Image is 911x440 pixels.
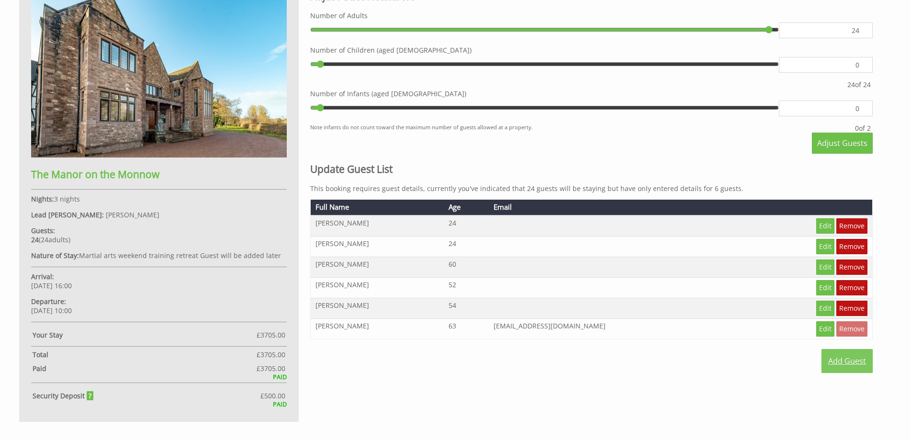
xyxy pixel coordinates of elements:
[31,168,287,181] h2: The Manor on the Monnow
[836,259,867,275] a: Remove
[260,364,285,373] span: 3705.00
[489,318,744,339] td: [EMAIL_ADDRESS][DOMAIN_NAME]
[310,124,853,133] small: Note infants do not count toward the maximum number of guests allowed at a property.
[310,318,443,339] td: [PERSON_NAME]
[41,235,68,244] span: adult
[444,236,489,257] td: 24
[31,297,287,315] p: [DATE] 10:00
[31,150,287,181] a: The Manor on the Monnow
[444,257,489,277] td: 60
[31,226,55,235] strong: Guests:
[31,297,66,306] strong: Departure:
[845,80,873,89] div: of 24
[31,194,54,203] strong: Nights:
[836,218,867,234] a: Remove
[816,321,834,337] a: Edit
[310,236,443,257] td: [PERSON_NAME]
[65,235,68,244] span: s
[836,301,867,316] a: Remove
[310,184,873,193] p: This booking requires guest details, currently you've indicated that 24 guests will be staying bu...
[106,210,159,219] span: [PERSON_NAME]
[310,277,443,298] td: [PERSON_NAME]
[836,239,867,254] a: Remove
[31,210,104,219] strong: Lead [PERSON_NAME]:
[853,124,873,133] div: of 2
[31,235,39,244] strong: 24
[836,280,867,295] a: Remove
[816,218,834,234] a: Edit
[444,200,489,215] th: Age
[812,133,873,154] button: Adjust Guests
[444,215,489,237] td: 24
[41,235,48,244] span: 24
[33,391,94,400] strong: Security Deposit
[33,330,257,339] strong: Your Stay
[817,138,867,148] span: Adjust Guests
[847,80,855,89] span: 24
[816,301,834,316] a: Edit
[310,215,443,237] td: [PERSON_NAME]
[31,400,287,408] div: PAID
[257,350,285,359] span: £
[310,89,873,98] label: Number of Infants (aged [DEMOGRAPHIC_DATA])
[816,280,834,295] a: Edit
[855,124,859,133] span: 0
[31,373,287,381] div: PAID
[444,318,489,339] td: 63
[264,391,285,400] span: 500.00
[33,364,257,373] strong: Paid
[310,162,873,176] h2: Update Guest List
[310,257,443,277] td: [PERSON_NAME]
[260,330,285,339] span: 3705.00
[836,321,867,337] a: Remove
[257,364,285,373] span: £
[816,239,834,254] a: Edit
[33,350,257,359] strong: Total
[489,200,744,215] th: Email
[260,350,285,359] span: 3705.00
[257,330,285,339] span: £
[31,272,287,290] p: [DATE] 16:00
[310,11,873,20] label: Number of Adults
[31,194,287,203] p: 3 nights
[31,251,79,260] strong: Nature of Stay:
[310,45,873,55] label: Number of Children (aged [DEMOGRAPHIC_DATA])
[260,391,285,400] span: £
[310,200,443,215] th: Full Name
[31,251,287,260] p: Martial arts weekend training retreat Guest will be added later
[310,298,443,318] td: [PERSON_NAME]
[31,235,70,244] span: ( )
[444,277,489,298] td: 52
[816,259,834,275] a: Edit
[444,298,489,318] td: 54
[821,349,873,373] a: Add Guest
[31,272,54,281] strong: Arrival:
